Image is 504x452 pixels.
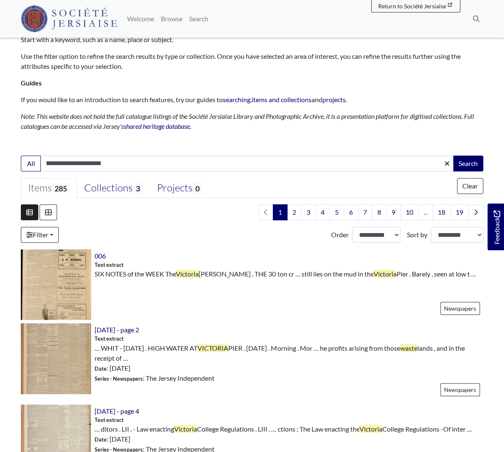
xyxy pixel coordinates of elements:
[400,204,419,220] a: Goto page 10
[400,344,417,352] span: waste
[95,434,130,444] span: : [DATE]
[373,270,396,278] span: Victoria
[358,204,372,220] a: Goto page 7
[432,204,451,220] a: Goto page 18
[273,204,287,220] span: Goto page 1
[287,204,302,220] a: Goto page 2
[28,182,70,194] div: Items
[223,95,250,103] a: searching
[21,323,91,394] img: 18th May 1861 - page 2
[21,5,117,32] img: Société Jersiaise
[21,112,474,130] em: Note: This website does not hold the full catalogue listings of the Société Jersiaise Library and...
[407,230,427,240] label: Sort by
[450,204,469,220] a: Goto page 19
[95,436,107,443] span: Date
[186,10,212,27] a: Search
[21,51,483,71] p: Use the filter option to refine the search results by type or collection. Once you have selected ...
[322,95,346,103] a: projects
[315,204,330,220] a: Goto page 4
[21,227,59,243] a: Filter
[344,204,358,220] a: Goto page 6
[386,204,401,220] a: Goto page 9
[258,204,273,220] li: Previous page
[453,156,483,171] button: Search
[95,424,472,434] span: … ditors . LII . - Law enacting College Regulations . LIII . … ctions ; The Law enacting the Coll...
[21,35,483,45] p: Start with a keyword, such as a name, place or subject.
[331,230,349,240] label: Order
[95,261,124,269] span: Text extract
[21,249,91,320] img: 006
[359,425,382,433] span: Victoria
[95,343,483,363] span: … WHIT - [DATE] . HIGH WATER AT PIER . [DATE] . Morning . Mor … he profits arising from those lan...
[301,204,316,220] a: Goto page 3
[192,183,202,194] span: 0
[21,3,117,34] a: Société Jersiaise logo
[255,204,483,220] nav: pagination
[157,10,186,27] a: Browse
[440,302,480,315] a: Newspapers
[84,182,142,194] div: Collections
[21,79,42,87] strong: Guides
[21,95,483,105] p: If you would like to an introduction to search features, try our guides to , and .
[95,373,215,383] span: : The Jersey Independent
[124,10,157,27] a: Welcome
[95,363,130,373] span: : [DATE]
[197,344,228,352] span: VICTORIA
[95,269,476,279] span: SIX NOTES of the WEEK The [PERSON_NAME] . THE 30 ton cr … still lies on the mud in the Pier . Bar...
[95,335,124,343] span: Text extract
[132,183,142,194] span: 3
[52,183,70,194] span: 285
[95,375,143,382] span: Series - Newspapers
[95,416,124,424] span: Text extract
[21,156,41,171] button: All
[95,365,107,372] span: Date
[457,178,483,194] button: Clear
[378,3,446,10] span: Return to Société Jersiaise
[440,383,480,396] a: Newspapers
[492,210,502,244] span: Feedback
[157,182,202,194] div: Projects
[468,204,483,220] a: Next page
[40,156,454,171] input: Enter one or more search terms...
[487,203,504,250] a: Would you like to provide feedback?
[95,407,139,415] a: [DATE] - page 4
[124,122,190,130] a: shared heritage database
[176,270,199,278] span: Victoria
[372,204,387,220] a: Goto page 8
[95,326,139,334] a: [DATE] - page 2
[174,425,197,433] span: Victoria
[329,204,344,220] a: Goto page 5
[252,95,312,103] a: items and collections
[95,252,106,260] a: 006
